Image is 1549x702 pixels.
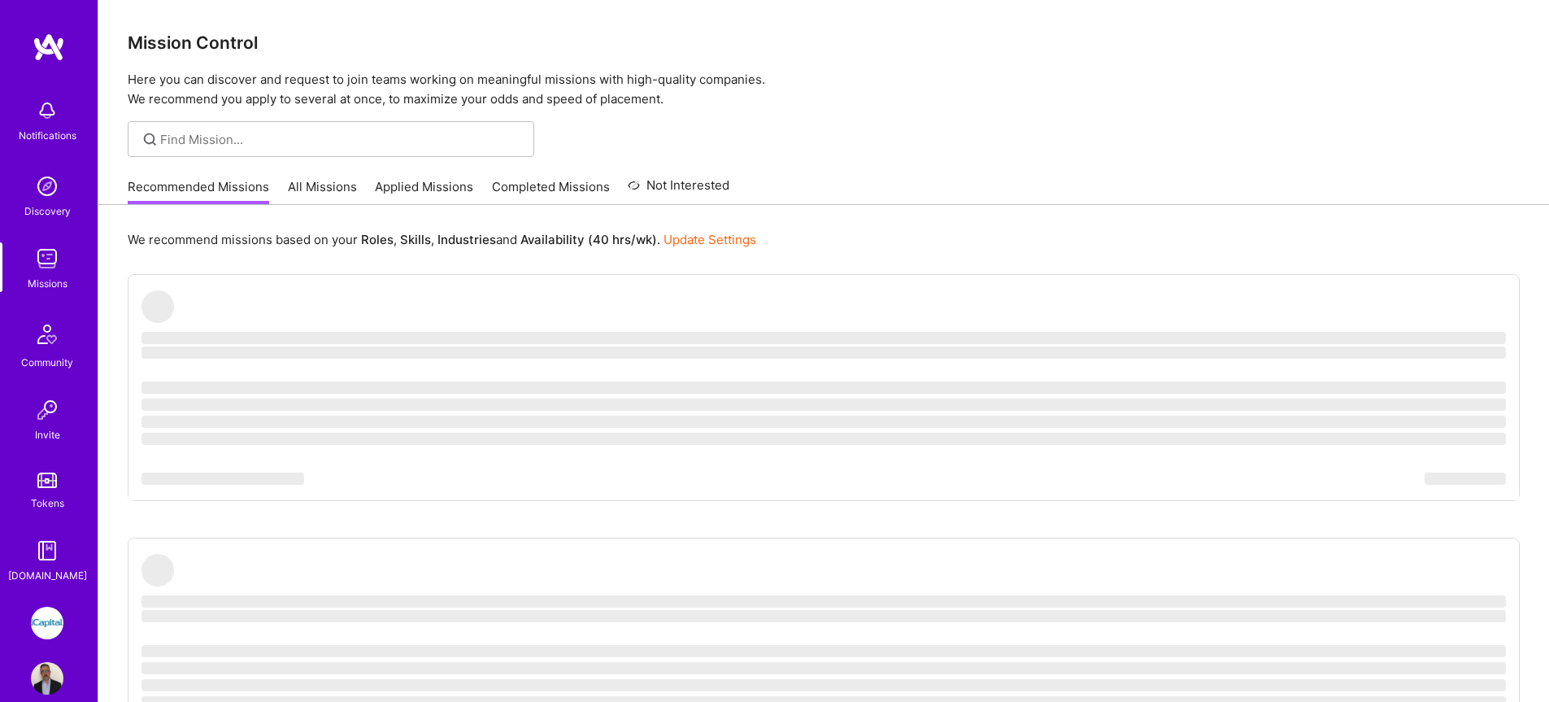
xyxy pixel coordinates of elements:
div: Community [21,354,73,371]
div: [DOMAIN_NAME] [8,567,87,584]
img: Community [28,315,67,354]
div: Missions [28,275,67,292]
p: Here you can discover and request to join teams working on meaningful missions with high-quality ... [128,70,1520,109]
img: tokens [37,473,57,488]
b: Availability (40 hrs/wk) [520,232,657,247]
img: bell [31,94,63,127]
i: icon SearchGrey [141,130,159,149]
div: Discovery [24,203,71,220]
a: Applied Missions [375,178,473,205]
b: Industries [437,232,496,247]
a: Recommended Missions [128,178,269,205]
h3: Mission Control [128,33,1520,53]
div: Invite [35,426,60,443]
img: guide book [31,534,63,567]
img: logo [33,33,65,62]
div: Notifications [19,127,76,144]
p: We recommend missions based on your , , and . [128,231,756,248]
a: User Avatar [27,662,67,695]
img: teamwork [31,242,63,275]
a: All Missions [288,178,357,205]
input: Find Mission... [160,131,522,148]
b: Skills [400,232,431,247]
a: Update Settings [664,232,756,247]
div: Tokens [31,495,64,512]
img: User Avatar [31,662,63,695]
a: iCapital: Building an Alternative Investment Marketplace [27,607,67,639]
img: iCapital: Building an Alternative Investment Marketplace [31,607,63,639]
a: Completed Missions [492,178,610,205]
img: discovery [31,170,63,203]
img: Invite [31,394,63,426]
a: Not Interested [628,176,729,205]
b: Roles [361,232,394,247]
